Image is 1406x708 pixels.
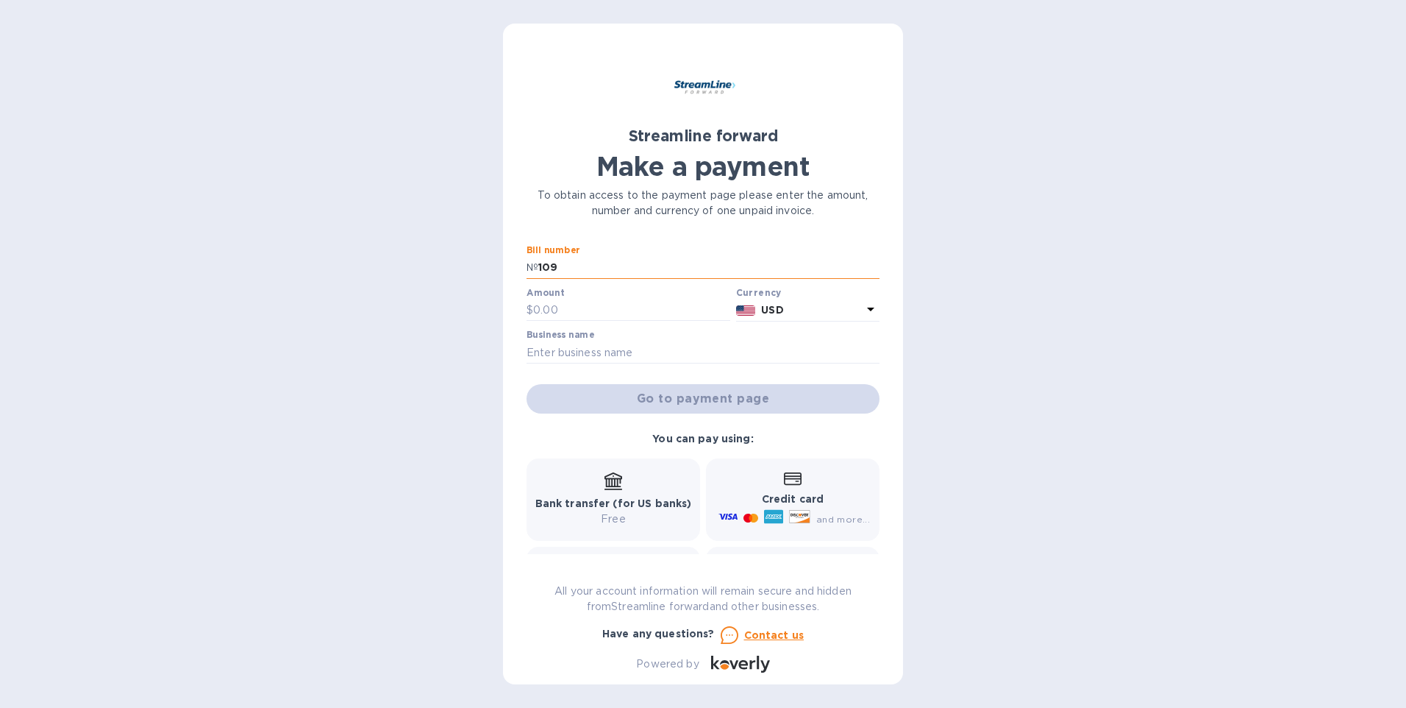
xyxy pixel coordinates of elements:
img: USD [736,305,756,316]
p: Free [535,511,692,527]
p: To obtain access to the payment page please enter the amount, number and currency of one unpaid i... [527,188,879,219]
b: Currency [736,287,782,298]
h1: Make a payment [527,151,879,182]
b: Bank transfer (for US banks) [535,498,692,509]
b: USD [761,304,783,316]
b: You can pay using: [652,433,753,445]
p: Powered by [636,656,699,672]
input: Enter business name [527,341,879,364]
b: Credit card [762,493,824,505]
b: Have any questions? [602,628,715,640]
b: Streamline forward [629,127,778,145]
u: Contact us [744,629,804,641]
input: 0.00 [533,300,730,322]
label: Amount [527,288,564,297]
p: № [527,260,538,275]
label: Bill number [527,247,579,255]
label: Business name [527,331,594,340]
span: and more... [816,514,870,525]
p: All your account information will remain secure and hidden from Streamline forward and other busi... [527,584,879,615]
p: $ [527,302,533,318]
input: Enter bill number [538,257,879,279]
